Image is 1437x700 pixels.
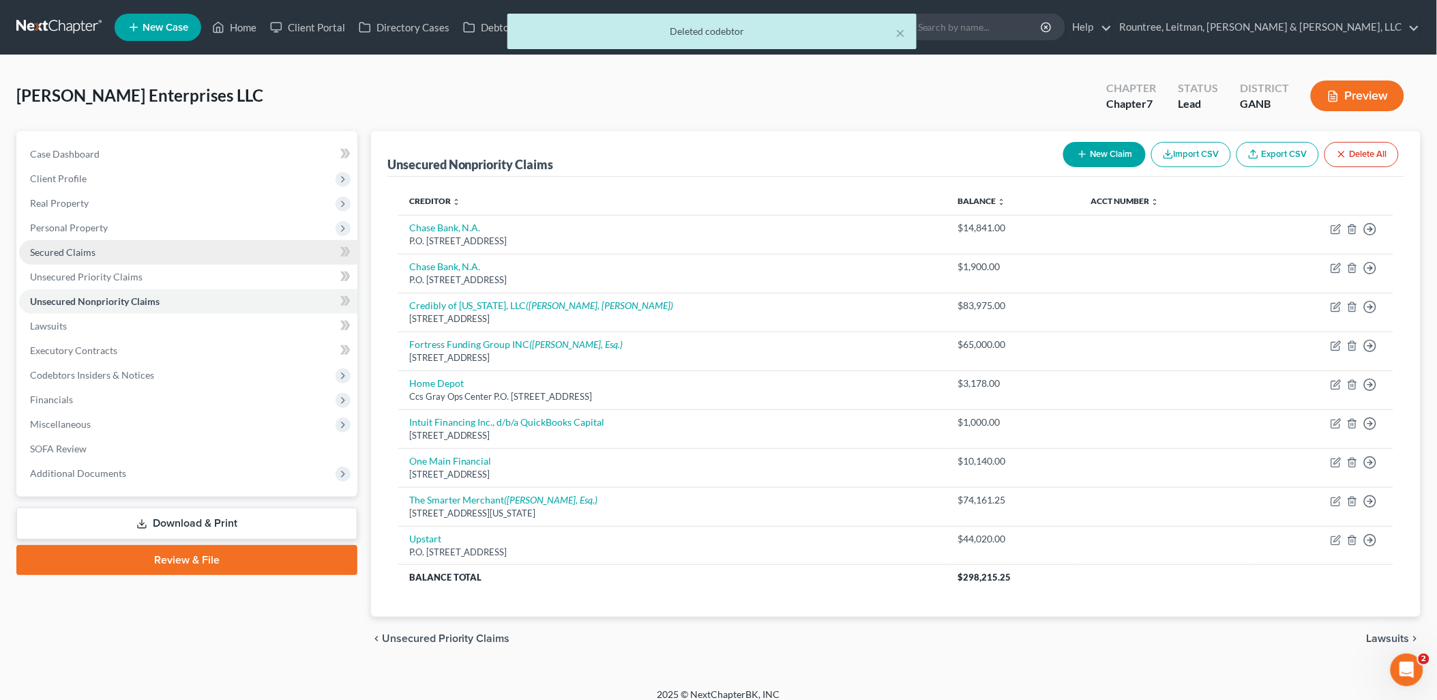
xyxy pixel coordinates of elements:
a: Secured Claims [19,240,357,265]
a: Case Dashboard [19,142,357,166]
div: Chapter [1106,96,1156,112]
iframe: Intercom live chat [1391,654,1423,686]
button: Preview [1311,81,1404,111]
a: Creditor unfold_more [409,196,460,206]
div: $65,000.00 [958,338,1069,351]
a: Acct Number unfold_more [1091,196,1159,206]
span: 7 [1146,97,1153,110]
div: $83,975.00 [958,299,1069,312]
i: chevron_left [371,633,382,644]
a: Unsecured Priority Claims [19,265,357,289]
div: [STREET_ADDRESS] [409,312,936,325]
span: Unsecured Priority Claims [382,633,510,644]
div: $10,140.00 [958,454,1069,468]
div: $14,841.00 [958,221,1069,235]
span: 2 [1419,654,1429,665]
span: Executory Contracts [30,345,117,356]
a: Chase Bank, N.A. [409,222,481,233]
a: Home Depot [409,377,464,389]
div: Lead [1178,96,1218,112]
a: Intuit Financing Inc., d/b/a QuickBooks Capital [409,416,605,428]
span: Real Property [30,197,89,209]
i: chevron_right [1410,633,1421,644]
a: Chase Bank, N.A. [409,261,481,272]
div: District [1240,81,1289,96]
span: SOFA Review [30,443,87,454]
div: P.O. [STREET_ADDRESS] [409,235,936,248]
a: One Main Financial [409,455,492,467]
a: Credibly of [US_STATE], LLC([PERSON_NAME], [PERSON_NAME]) [409,300,674,311]
span: Personal Property [30,222,108,233]
i: unfold_more [452,198,460,206]
i: unfold_more [997,198,1005,206]
a: Unsecured Nonpriority Claims [19,289,357,314]
div: $1,000.00 [958,415,1069,429]
a: Fortress Funding Group INC([PERSON_NAME], Esq.) [409,338,623,350]
span: $298,215.25 [958,572,1011,583]
div: P.O. [STREET_ADDRESS] [409,274,936,287]
a: Upstart [409,533,441,544]
button: New Claim [1063,142,1146,167]
span: Unsecured Nonpriority Claims [30,295,160,307]
a: Download & Print [16,508,357,540]
i: ([PERSON_NAME], Esq.) [505,494,598,506]
i: ([PERSON_NAME], Esq.) [530,338,623,350]
a: Review & File [16,545,357,575]
a: Lawsuits [19,314,357,338]
i: unfold_more [1151,198,1159,206]
a: Executory Contracts [19,338,357,363]
div: [STREET_ADDRESS] [409,429,936,442]
span: Codebtors Insiders & Notices [30,369,154,381]
div: Unsecured Nonpriority Claims [387,156,554,173]
div: Deleted codebtor [518,25,906,38]
a: SOFA Review [19,437,357,461]
span: Lawsuits [30,320,67,332]
div: [STREET_ADDRESS] [409,468,936,481]
div: [STREET_ADDRESS] [409,351,936,364]
div: Chapter [1106,81,1156,96]
span: Miscellaneous [30,418,91,430]
span: Lawsuits [1367,633,1410,644]
a: The Smarter Merchant([PERSON_NAME], Esq.) [409,494,598,506]
button: Lawsuits chevron_right [1367,633,1421,644]
span: [PERSON_NAME] Enterprises LLC [16,85,263,105]
span: Financials [30,394,73,405]
span: Client Profile [30,173,87,184]
a: Export CSV [1236,142,1319,167]
th: Balance Total [398,565,947,589]
div: [STREET_ADDRESS][US_STATE] [409,507,936,520]
div: $3,178.00 [958,377,1069,390]
div: Status [1178,81,1218,96]
button: × [896,25,906,41]
div: $1,900.00 [958,260,1069,274]
span: Unsecured Priority Claims [30,271,143,282]
div: P.O. [STREET_ADDRESS] [409,546,936,559]
div: GANB [1240,96,1289,112]
i: ([PERSON_NAME], [PERSON_NAME]) [527,300,674,311]
button: Import CSV [1151,142,1231,167]
div: Ccs Gray Ops Center P.O. [STREET_ADDRESS] [409,390,936,403]
button: Delete All [1324,142,1399,167]
button: chevron_left Unsecured Priority Claims [371,633,510,644]
a: Balance unfold_more [958,196,1005,206]
div: $74,161.25 [958,493,1069,507]
span: Case Dashboard [30,148,100,160]
span: Additional Documents [30,467,126,479]
span: Secured Claims [30,246,95,258]
div: $44,020.00 [958,532,1069,546]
